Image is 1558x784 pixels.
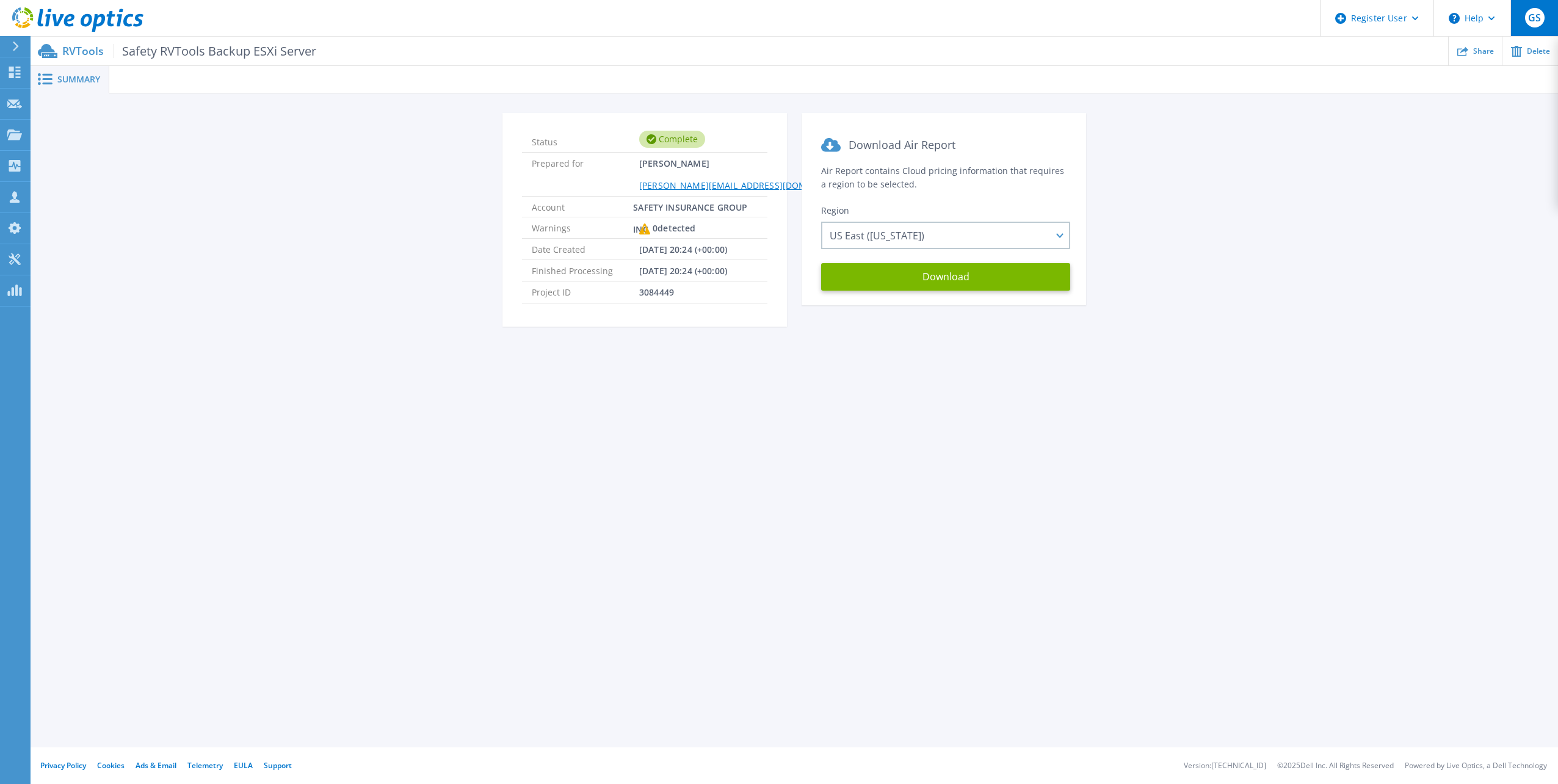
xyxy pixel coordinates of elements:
[136,760,176,771] a: Ads & Email
[532,131,639,147] span: Status
[532,153,639,195] span: Prepared for
[1473,48,1494,55] span: Share
[1184,762,1266,770] li: Version: [TECHNICAL_ID]
[821,263,1070,291] button: Download
[532,217,639,238] span: Warnings
[639,260,727,281] span: [DATE] 20:24 (+00:00)
[821,205,849,216] span: Region
[532,239,639,260] span: Date Created
[532,281,639,302] span: Project ID
[633,197,758,217] span: SAFETY INSURANCE GROUP INC
[532,197,633,217] span: Account
[114,44,316,58] span: Safety RVTools Backup ESXi Server
[849,137,955,152] span: Download Air Report
[1405,762,1547,770] li: Powered by Live Optics, a Dell Technology
[821,222,1070,249] div: US East ([US_STATE])
[821,165,1064,190] span: Air Report contains Cloud pricing information that requires a region to be selected.
[1277,762,1394,770] li: © 2025 Dell Inc. All Rights Reserved
[57,75,100,84] span: Summary
[1528,13,1541,23] span: GS
[639,131,705,148] div: Complete
[40,760,86,771] a: Privacy Policy
[639,217,695,239] div: 0 detected
[62,44,316,58] p: RVTools
[639,180,854,191] a: [PERSON_NAME][EMAIL_ADDRESS][DOMAIN_NAME]
[1527,48,1550,55] span: Delete
[97,760,125,771] a: Cookies
[532,260,639,281] span: Finished Processing
[639,239,727,260] span: [DATE] 20:24 (+00:00)
[639,153,854,195] span: [PERSON_NAME]
[264,760,292,771] a: Support
[234,760,253,771] a: EULA
[187,760,223,771] a: Telemetry
[639,281,674,302] span: 3084449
